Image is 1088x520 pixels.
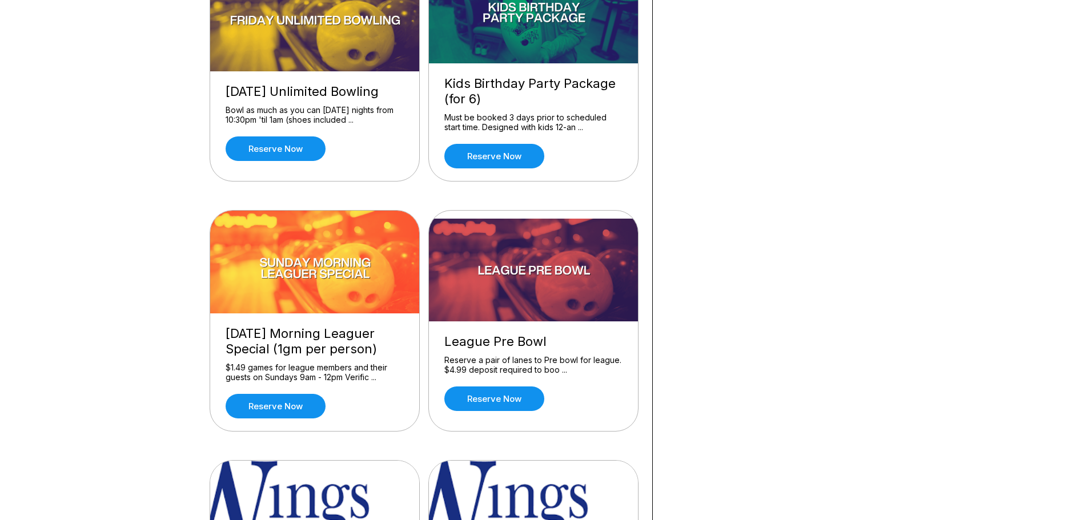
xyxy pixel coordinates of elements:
[444,386,544,411] a: Reserve now
[226,394,326,418] a: Reserve now
[444,76,623,107] div: Kids Birthday Party Package (for 6)
[444,112,623,132] div: Must be booked 3 days prior to scheduled start time. Designed with kids 12-an ...
[226,84,404,99] div: [DATE] Unlimited Bowling
[226,362,404,382] div: $1.49 games for league members and their guests on Sundays 9am - 12pm Verific ...
[226,136,326,161] a: Reserve now
[444,144,544,168] a: Reserve now
[444,355,623,375] div: Reserve a pair of lanes to Pre bowl for league. $4.99 deposit required to boo ...
[210,211,420,313] img: Sunday Morning Leaguer Special (1gm per person)
[429,219,639,321] img: League Pre Bowl
[226,326,404,357] div: [DATE] Morning Leaguer Special (1gm per person)
[444,334,623,349] div: League Pre Bowl
[226,105,404,125] div: Bowl as much as you can [DATE] nights from 10:30pm 'til 1am (shoes included ...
